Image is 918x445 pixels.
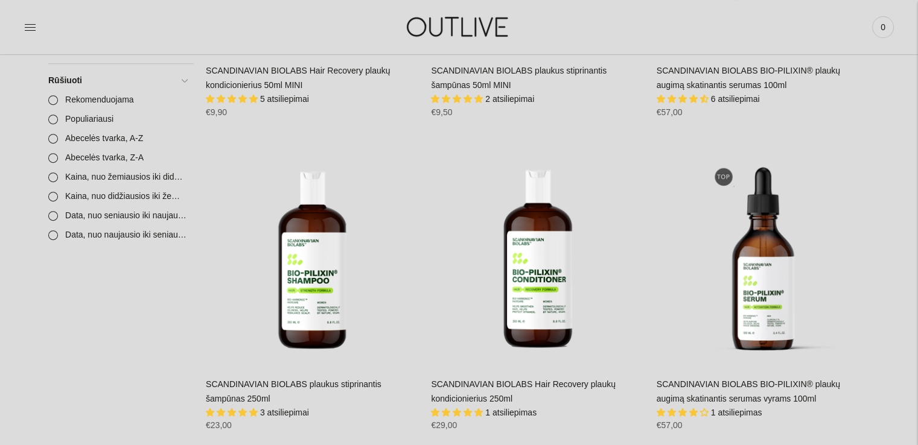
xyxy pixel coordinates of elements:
[41,168,194,187] a: Kaina, nuo žemiausios iki didžiausios
[41,129,194,148] a: Abecelės tvarka, A-Z
[41,206,194,226] a: Data, nuo seniausio iki naujausio
[206,94,260,104] span: 5.00 stars
[711,94,760,104] span: 6 atsiliepimai
[41,71,194,90] a: Rūšiuoti
[260,408,309,417] span: 3 atsiliepimai
[485,94,534,104] span: 2 atsiliepimai
[657,153,870,365] a: SCANDINAVIAN BIOLABS BIO-PILIXIN® plaukų augimą skatinantis serumas vyrams 100ml
[431,379,616,403] a: SCANDINAVIAN BIOLABS Hair Recovery plaukų kondicionierius 250ml
[657,420,683,430] span: €57,00
[485,408,537,417] span: 1 atsiliepimas
[41,90,194,110] a: Rekomenduojama
[206,66,390,90] a: SCANDINAVIAN BIOLABS Hair Recovery plaukų kondicionierius 50ml MINI
[41,226,194,245] a: Data, nuo naujausio iki seniausio
[206,107,227,117] span: €9,90
[431,420,457,430] span: €29,00
[657,107,683,117] span: €57,00
[41,110,194,129] a: Populiariausi
[41,148,194,168] a: Abecelės tvarka, Z-A
[657,379,840,403] a: SCANDINAVIAN BIOLABS BIO-PILIXIN® plaukų augimą skatinantis serumas vyrams 100ml
[206,408,260,417] span: 5.00 stars
[431,94,485,104] span: 5.00 stars
[383,6,534,48] img: OUTLIVE
[431,66,607,90] a: SCANDINAVIAN BIOLABS plaukus stiprinantis šampūnas 50ml MINI
[711,408,762,417] span: 1 atsiliepimas
[41,187,194,206] a: Kaina, nuo didžiausios iki žemiausios
[657,66,840,90] a: SCANDINAVIAN BIOLABS BIO-PILIXIN® plaukų augimą skatinantis serumas 100ml
[875,19,891,36] span: 0
[260,94,309,104] span: 5 atsiliepimai
[206,153,419,365] a: SCANDINAVIAN BIOLABS plaukus stiprinantis šampūnas 250ml
[431,408,485,417] span: 5.00 stars
[431,107,452,117] span: €9,50
[657,94,711,104] span: 4.67 stars
[657,408,711,417] span: 4.00 stars
[431,153,644,365] a: SCANDINAVIAN BIOLABS Hair Recovery plaukų kondicionierius 250ml
[206,379,381,403] a: SCANDINAVIAN BIOLABS plaukus stiprinantis šampūnas 250ml
[206,420,232,430] span: €23,00
[872,14,894,40] a: 0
